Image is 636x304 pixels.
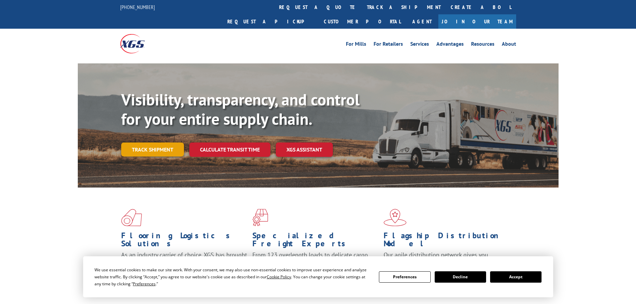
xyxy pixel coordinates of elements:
[189,142,270,157] a: Calculate transit time
[267,274,291,280] span: Cookie Policy
[410,41,429,49] a: Services
[121,142,184,157] a: Track shipment
[252,251,379,281] p: From 123 overlength loads to delicate cargo, our experienced staff knows the best way to move you...
[384,251,506,267] span: Our agile distribution network gives you nationwide inventory management on demand.
[471,41,494,49] a: Resources
[121,232,247,251] h1: Flooring Logistics Solutions
[384,232,510,251] h1: Flagship Distribution Model
[121,251,247,275] span: As an industry carrier of choice, XGS has brought innovation and dedication to flooring logistics...
[83,256,553,297] div: Cookie Consent Prompt
[94,266,371,287] div: We use essential cookies to make our site work. With your consent, we may also use non-essential ...
[252,232,379,251] h1: Specialized Freight Experts
[120,4,155,10] a: [PHONE_NUMBER]
[346,41,366,49] a: For Mills
[384,209,407,226] img: xgs-icon-flagship-distribution-model-red
[222,14,319,29] a: Request a pickup
[121,89,360,129] b: Visibility, transparency, and control for your entire supply chain.
[502,41,516,49] a: About
[406,14,438,29] a: Agent
[121,209,142,226] img: xgs-icon-total-supply-chain-intelligence-red
[438,14,516,29] a: Join Our Team
[252,209,268,226] img: xgs-icon-focused-on-flooring-red
[276,142,333,157] a: XGS ASSISTANT
[319,14,406,29] a: Customer Portal
[435,271,486,283] button: Decline
[374,41,403,49] a: For Retailers
[133,281,156,287] span: Preferences
[379,271,430,283] button: Preferences
[436,41,464,49] a: Advantages
[490,271,542,283] button: Accept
